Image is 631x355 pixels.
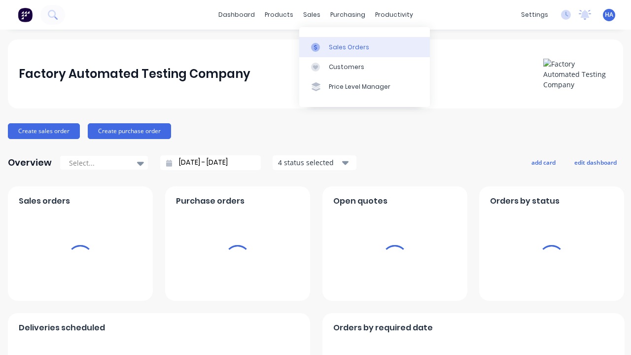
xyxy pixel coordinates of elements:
[605,10,613,19] span: HA
[19,322,105,334] span: Deliveries scheduled
[568,156,623,169] button: edit dashboard
[370,7,418,22] div: productivity
[325,7,370,22] div: purchasing
[490,195,560,207] span: Orders by status
[18,7,33,22] img: Factory
[299,37,430,57] a: Sales Orders
[213,7,260,22] a: dashboard
[8,123,80,139] button: Create sales order
[298,7,325,22] div: sales
[8,153,52,173] div: Overview
[329,43,369,52] div: Sales Orders
[543,59,612,90] img: Factory Automated Testing Company
[273,155,356,170] button: 4 status selected
[525,156,562,169] button: add card
[19,64,250,84] div: Factory Automated Testing Company
[516,7,553,22] div: settings
[260,7,298,22] div: products
[88,123,171,139] button: Create purchase order
[19,195,70,207] span: Sales orders
[333,322,433,334] span: Orders by required date
[333,195,387,207] span: Open quotes
[329,63,364,71] div: Customers
[329,82,390,91] div: Price Level Manager
[299,57,430,77] a: Customers
[278,157,340,168] div: 4 status selected
[299,77,430,97] a: Price Level Manager
[176,195,245,207] span: Purchase orders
